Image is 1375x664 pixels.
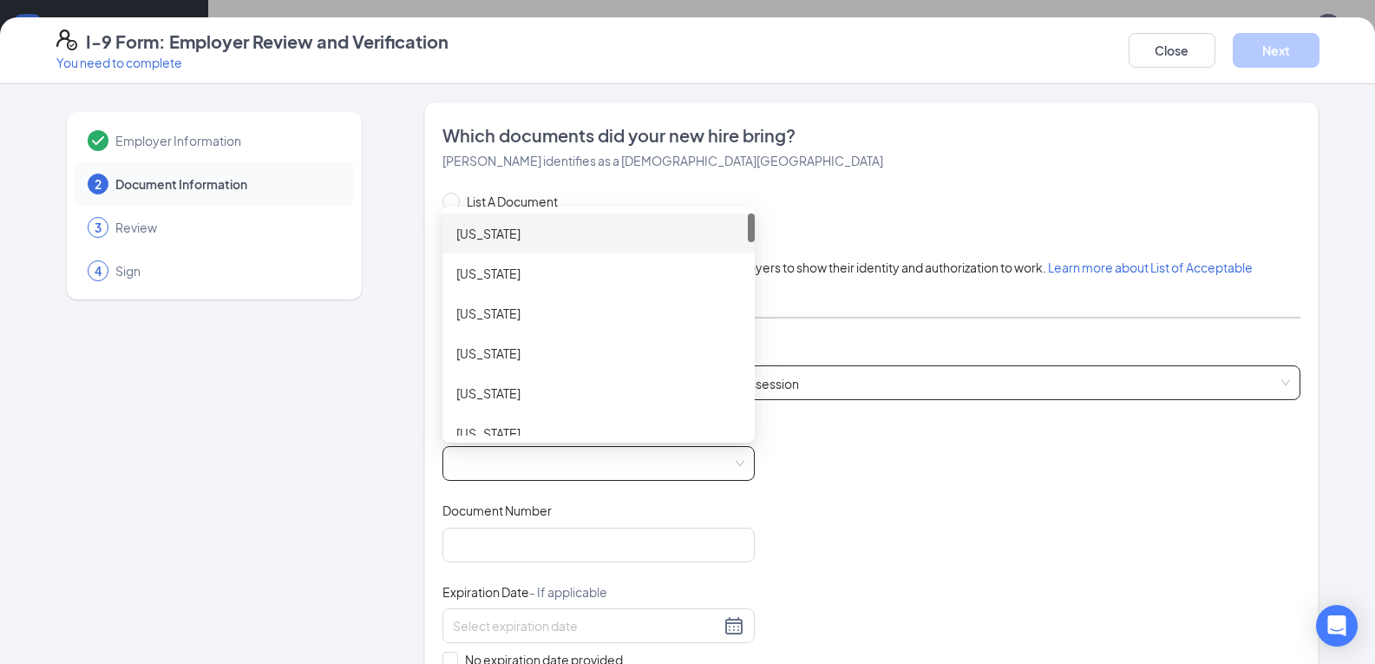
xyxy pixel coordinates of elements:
[456,264,741,283] div: [US_STATE]
[1233,33,1319,68] button: Next
[456,224,741,243] div: [US_STATE]
[442,583,607,601] span: Expiration Date
[453,366,1290,399] span: Driver’s License issued by U.S State or outlying US possession
[86,30,449,54] h4: I-9 Form: Employer Review and Verification
[115,132,337,149] span: Employer Information
[456,344,741,363] div: [US_STATE]
[456,304,741,323] div: [US_STATE]
[442,413,755,453] div: California
[442,123,1300,148] span: Which documents did your new hire bring?
[529,584,607,600] span: - If applicable
[115,219,337,236] span: Review
[442,293,755,333] div: American Samoa
[453,616,720,635] input: Select expiration date
[115,175,337,193] span: Document Information
[115,262,337,279] span: Sign
[460,192,565,211] span: List A Document
[442,502,552,519] span: Document Number
[442,214,755,253] div: Alabama
[442,333,755,373] div: Arizona
[456,424,741,443] div: [US_STATE]
[442,253,755,293] div: Alaska
[56,54,449,71] p: You need to complete
[1129,33,1215,68] button: Close
[56,30,77,50] svg: FormI9EVerifyIcon
[456,384,741,403] div: [US_STATE]
[95,262,101,279] span: 4
[442,373,755,413] div: Arkansas
[95,219,101,236] span: 3
[442,260,1253,294] span: Employees must provide documentation to their employers to show their identity and authorization ...
[88,130,108,151] svg: Checkmark
[442,153,883,168] span: [PERSON_NAME] identifies as a [DEMOGRAPHIC_DATA][GEOGRAPHIC_DATA]
[1316,605,1358,647] div: Open Intercom Messenger
[95,175,101,193] span: 2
